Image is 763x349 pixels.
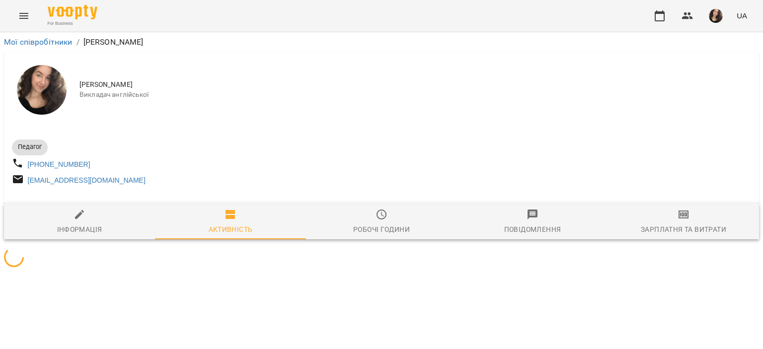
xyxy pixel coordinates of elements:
button: UA [733,6,751,25]
p: [PERSON_NAME] [83,36,144,48]
span: UA [737,10,747,21]
div: Зарплатня та Витрати [641,223,726,235]
a: Мої співробітники [4,37,73,47]
img: Самчук Анастасія Олександрівна [17,65,67,115]
nav: breadcrumb [4,36,759,48]
img: af1f68b2e62f557a8ede8df23d2b6d50.jpg [709,9,723,23]
div: Інформація [57,223,102,235]
span: [PERSON_NAME] [79,80,751,90]
div: Повідомлення [504,223,561,235]
span: Викладач англійської [79,90,751,100]
div: Активність [209,223,253,235]
a: [EMAIL_ADDRESS][DOMAIN_NAME] [28,176,146,184]
button: Menu [12,4,36,28]
div: Робочі години [353,223,410,235]
img: Voopty Logo [48,5,97,19]
li: / [76,36,79,48]
span: Педагог [12,142,48,151]
span: For Business [48,20,97,27]
a: [PHONE_NUMBER] [28,160,90,168]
